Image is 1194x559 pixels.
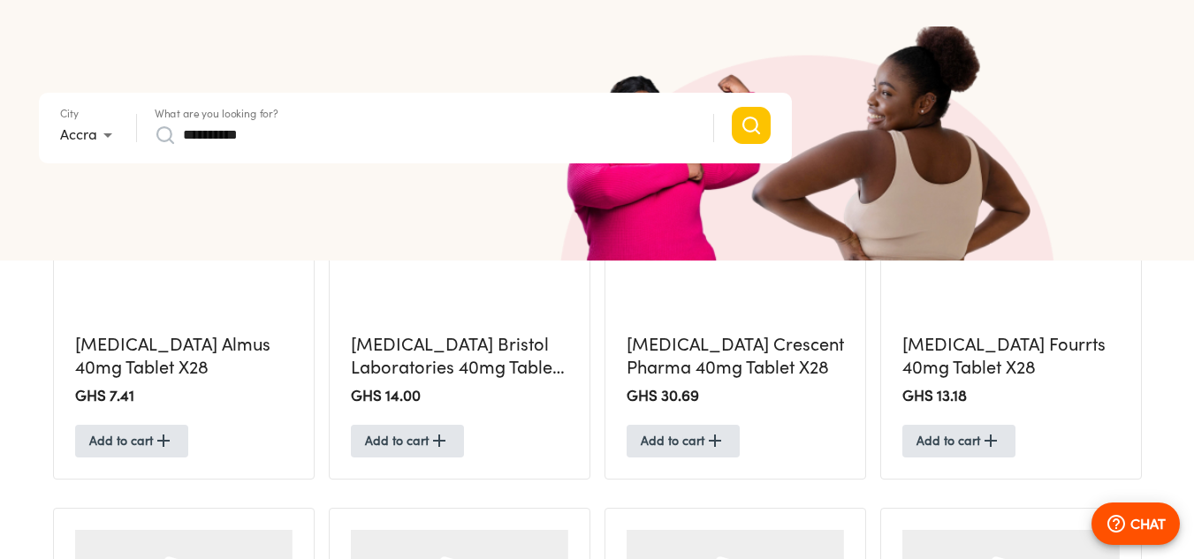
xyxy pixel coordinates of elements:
[351,386,568,406] h2: GHS 14.00
[60,109,79,119] label: City
[351,425,464,457] button: Add to cart
[351,333,568,380] h5: [MEDICAL_DATA] Bristol Laboratories 40mg Tablet X28
[627,333,844,380] h5: [MEDICAL_DATA] Crescent Pharma 40mg Tablet X28
[60,121,118,149] div: Accra
[916,430,1001,452] span: Add to cart
[89,430,174,452] span: Add to cart
[902,333,1120,380] h5: [MEDICAL_DATA] Fourrts 40mg Tablet X28
[902,425,1015,457] button: Add to cart
[365,430,450,452] span: Add to cart
[155,109,278,119] label: What are you looking for?
[627,425,740,457] button: Add to cart
[75,333,293,380] h5: [MEDICAL_DATA] Almus 40mg Tablet X28
[627,386,844,406] h2: GHS 30.69
[75,425,188,457] button: Add to cart
[902,386,1120,406] h2: GHS 13.18
[75,386,293,406] h2: GHS 7.41
[1130,513,1166,534] p: CHAT
[732,107,771,144] button: Search
[641,430,726,452] span: Add to cart
[1091,502,1180,545] button: CHAT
